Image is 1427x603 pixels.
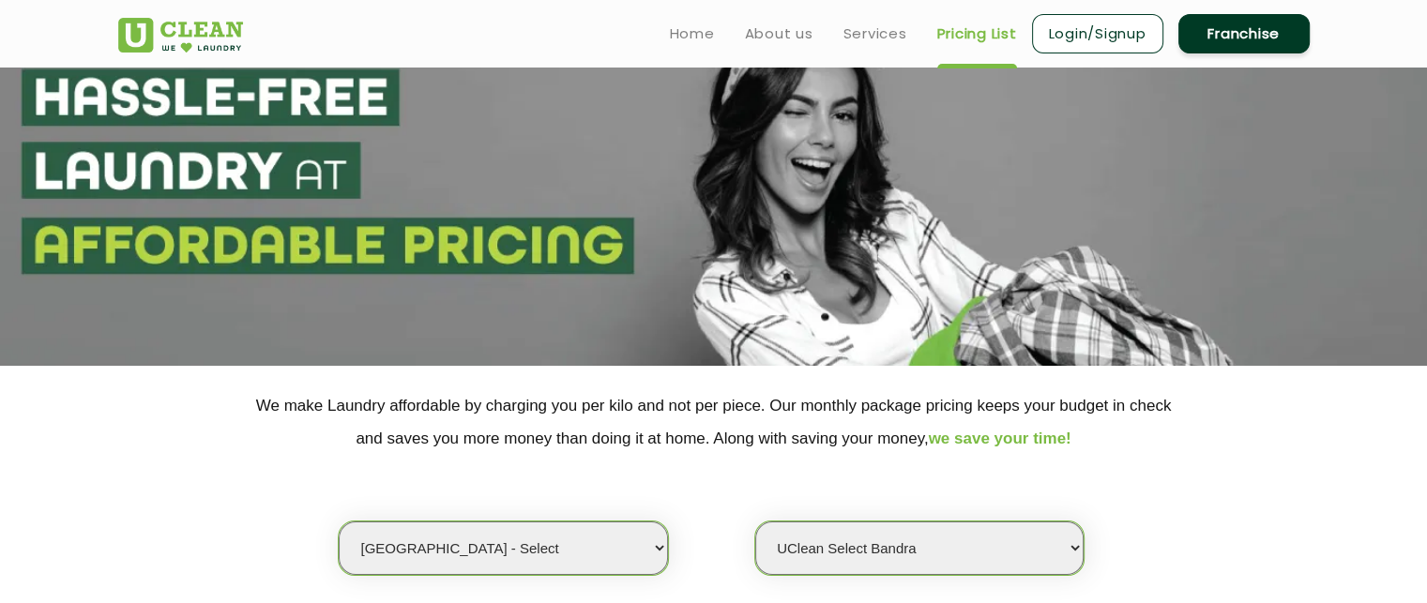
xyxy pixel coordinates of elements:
a: Franchise [1178,14,1310,53]
a: Pricing List [937,23,1017,45]
a: Home [670,23,715,45]
a: Services [843,23,907,45]
a: Login/Signup [1032,14,1163,53]
img: UClean Laundry and Dry Cleaning [118,18,243,53]
span: we save your time! [929,430,1071,447]
a: About us [745,23,813,45]
p: We make Laundry affordable by charging you per kilo and not per piece. Our monthly package pricin... [118,389,1310,455]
